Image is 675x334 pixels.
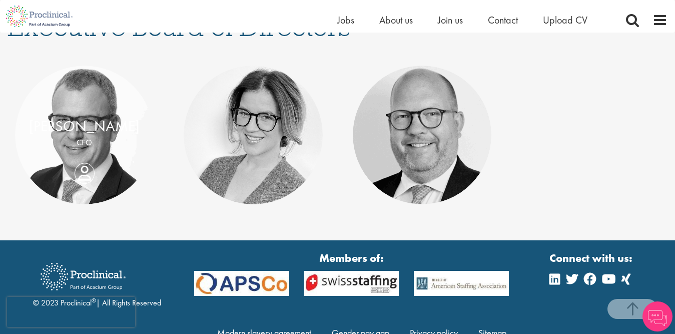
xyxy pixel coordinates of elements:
a: [PERSON_NAME] [29,117,140,136]
a: Join us [438,14,463,27]
img: APSCo [187,271,297,296]
div: © 2023 Proclinical | All Rights Reserved [33,255,161,309]
sup: ® [92,296,96,304]
a: Upload CV [543,14,587,27]
strong: Members of: [194,250,509,266]
img: Proclinical Recruitment [33,256,133,297]
p: CEO [25,137,144,149]
img: APSCo [297,271,407,296]
a: Contact [488,14,518,27]
iframe: reCAPTCHA [7,297,135,327]
a: About us [379,14,413,27]
a: Jobs [337,14,354,27]
strong: Connect with us: [549,250,634,266]
img: Chatbot [642,301,672,331]
img: APSCo [406,271,516,296]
